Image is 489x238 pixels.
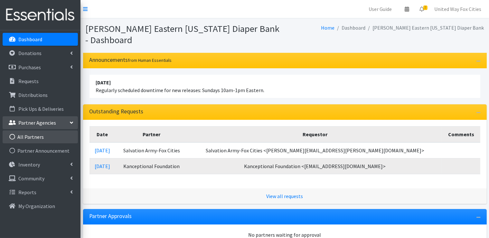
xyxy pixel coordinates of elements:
[18,175,44,182] p: Community
[3,130,78,143] a: All Partners
[18,189,36,195] p: Reports
[18,161,40,168] p: Inventory
[321,24,335,31] a: Home
[18,92,48,98] p: Distributions
[18,36,42,43] p: Dashboard
[3,172,78,185] a: Community
[3,75,78,88] a: Requests
[188,127,442,143] th: Requestor
[366,23,484,33] li: [PERSON_NAME] Eastern [US_STATE] Diaper Bank
[3,158,78,171] a: Inventory
[89,108,144,115] h3: Outstanding Requests
[18,64,41,71] p: Purchases
[95,163,110,169] a: [DATE]
[18,203,55,209] p: My Organization
[115,158,188,174] td: Kanceptional Foundation
[89,75,480,98] li: Regularly scheduled downtime for new releases: Sundays 10am-1pm Eastern.
[18,106,64,112] p: Pick Ups & Deliveries
[89,213,132,220] h3: Partner Approvals
[267,193,303,199] a: View all requests
[18,50,42,56] p: Donations
[115,127,188,143] th: Partner
[3,144,78,157] a: Partner Announcement
[3,33,78,46] a: Dashboard
[3,89,78,101] a: Distributions
[95,147,110,154] a: [DATE]
[3,47,78,60] a: Donations
[423,5,428,10] span: 2
[96,79,111,86] strong: [DATE]
[188,158,442,174] td: Kanceptional Foundation <[EMAIL_ADDRESS][DOMAIN_NAME]>
[188,142,442,158] td: Salvation Army-Fox Cities <[PERSON_NAME][EMAIL_ADDRESS][PERSON_NAME][DOMAIN_NAME]>
[3,186,78,199] a: Reports
[429,3,486,15] a: United Way Fox Cities
[86,23,283,45] h1: [PERSON_NAME] Eastern [US_STATE] Diaper Bank - Dashboard
[363,3,397,15] a: User Guide
[3,61,78,74] a: Purchases
[3,200,78,213] a: My Organization
[115,142,188,158] td: Salvation Army-Fox Cities
[335,23,366,33] li: Dashboard
[18,119,56,126] p: Partner Agencies
[3,4,78,26] img: HumanEssentials
[18,78,39,84] p: Requests
[3,102,78,115] a: Pick Ups & Deliveries
[89,57,172,63] h3: Announcements
[3,116,78,129] a: Partner Agencies
[442,127,480,143] th: Comments
[128,57,172,63] small: from Human Essentials
[89,127,116,143] th: Date
[414,3,429,15] a: 2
